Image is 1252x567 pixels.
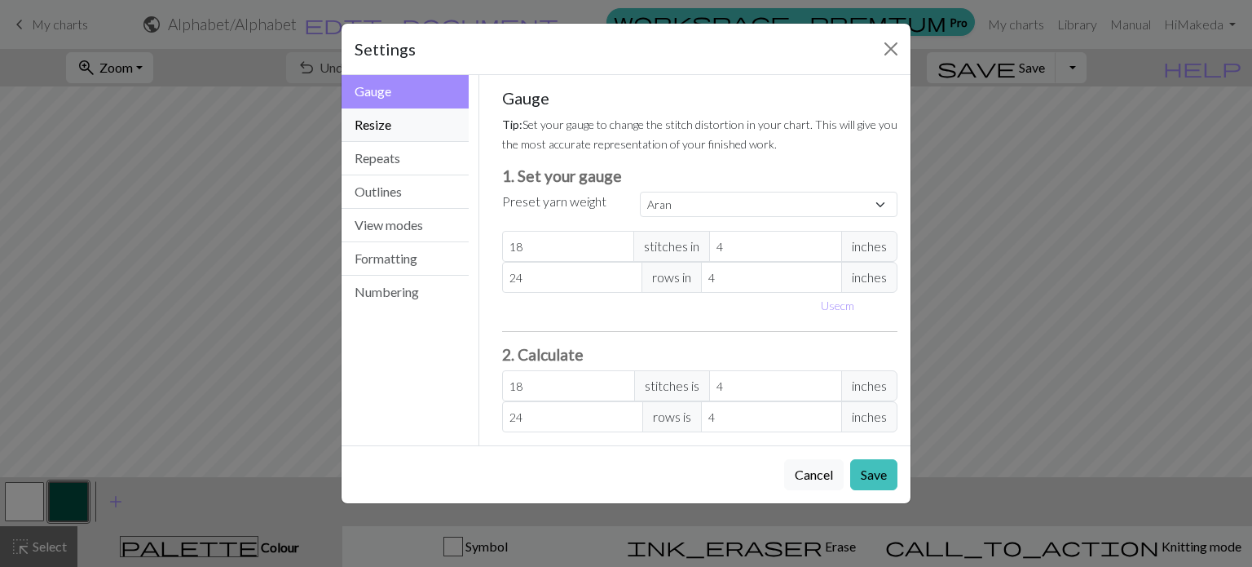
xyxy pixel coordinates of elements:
[642,401,702,432] span: rows is
[355,37,416,61] h5: Settings
[850,459,897,490] button: Save
[502,88,898,108] h5: Gauge
[342,276,469,308] button: Numbering
[634,370,710,401] span: stitches is
[841,401,897,432] span: inches
[342,175,469,209] button: Outlines
[784,459,844,490] button: Cancel
[841,262,897,293] span: inches
[342,142,469,175] button: Repeats
[502,117,897,151] small: Set your gauge to change the stitch distortion in your chart. This will give you the most accurat...
[813,293,862,318] button: Usecm
[502,117,522,131] strong: Tip:
[878,36,904,62] button: Close
[502,166,898,185] h3: 1. Set your gauge
[342,209,469,242] button: View modes
[841,370,897,401] span: inches
[342,242,469,276] button: Formatting
[641,262,702,293] span: rows in
[633,231,710,262] span: stitches in
[342,109,469,142] button: Resize
[841,231,897,262] span: inches
[502,192,606,211] label: Preset yarn weight
[342,75,469,109] button: Gauge
[502,345,898,364] h3: 2. Calculate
